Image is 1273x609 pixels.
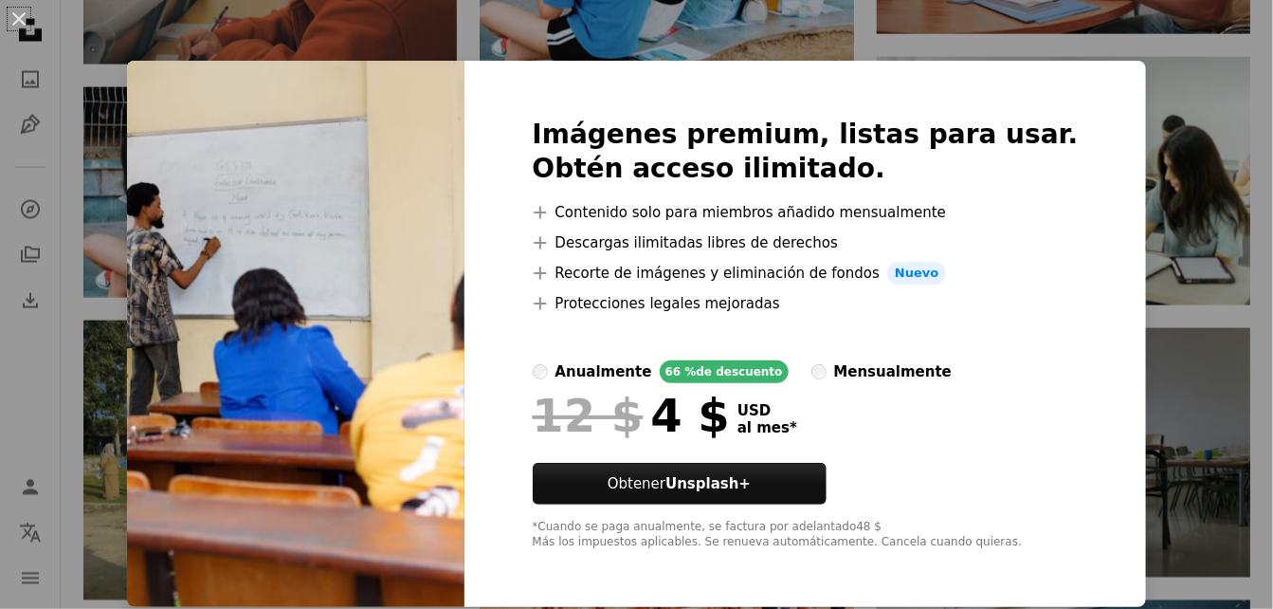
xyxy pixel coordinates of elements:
strong: Unsplash+ [665,475,751,492]
span: al mes * [737,419,797,436]
li: Recorte de imágenes y eliminación de fondos [533,262,1079,285]
div: anualmente [555,360,652,383]
span: 12 $ [533,391,644,440]
img: premium_photo-1713890424186-11d3584a22fc [127,61,464,607]
span: Nuevo [887,262,946,285]
li: Contenido solo para miembros añadido mensualmente [533,201,1079,224]
h2: Imágenes premium, listas para usar. Obtén acceso ilimitado. [533,118,1079,186]
input: mensualmente [811,364,827,379]
div: *Cuando se paga anualmente, se factura por adelantado 48 $ Más los impuestos aplicables. Se renue... [533,520,1079,550]
li: Descargas ilimitadas libres de derechos [533,231,1079,254]
span: USD [737,402,797,419]
div: mensualmente [834,360,952,383]
input: anualmente66 %de descuento [533,364,548,379]
div: 66 % de descuento [660,360,789,383]
li: Protecciones legales mejoradas [533,292,1079,315]
button: ObtenerUnsplash+ [533,463,827,505]
div: 4 $ [533,391,730,440]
